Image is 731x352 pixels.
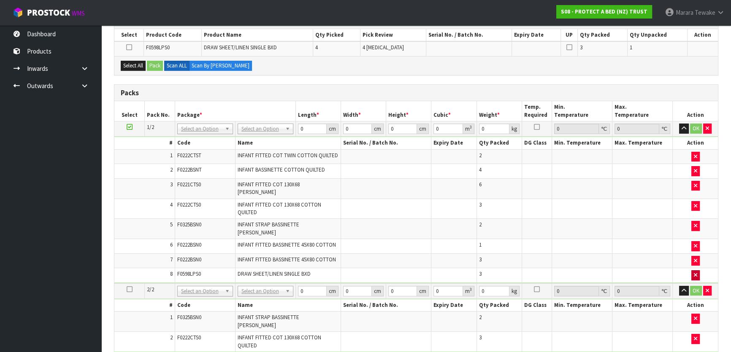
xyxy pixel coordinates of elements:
h3: Packs [121,89,712,97]
span: ProStock [27,7,70,18]
th: Cubic [431,101,477,121]
th: Max. Temperature [612,101,673,121]
button: OK [690,286,702,296]
th: Package [175,101,295,121]
span: INFANT FITTED COT 130X68 [PERSON_NAME] [238,181,300,196]
th: Pack No. [145,101,175,121]
span: INFANT STRAP BASSINETTE [PERSON_NAME] [238,314,299,328]
span: INFANT FITTED BASSINETTE 45X80 COTTON [238,241,336,248]
span: 6 [170,241,173,248]
span: F0325BSN0 [177,221,201,228]
th: DG Class [522,137,552,149]
span: 3 [479,201,482,208]
span: F0598LPS0 [177,270,201,277]
span: F0222BSN0 [177,241,201,248]
div: kg [509,286,520,296]
label: Scan ALL [164,61,190,71]
span: 3 [170,181,173,188]
sup: 3 [470,124,472,130]
span: 5 [170,221,173,228]
th: DG Class [522,299,552,312]
span: 8 [170,270,173,277]
th: Qty Packed [578,29,628,41]
th: Qty Unpacked [627,29,687,41]
span: 2 [479,152,482,159]
span: F0222BSN0 [177,256,201,263]
th: Expiry Date [431,299,477,312]
span: F0221CTS0 [177,181,201,188]
span: INFANT FITTED BASSINETTE 45X80 COTTON [238,256,336,263]
span: F0598LPS0 [146,44,170,51]
th: Serial No. / Batch No. [426,29,512,41]
th: Height [386,101,431,121]
th: Select [114,101,145,121]
span: 2 [479,221,482,228]
span: F0222CTS0 [177,201,201,208]
th: Max. Temperature [612,299,673,312]
button: OK [690,124,702,134]
span: 1 [170,314,173,321]
span: DRAW SHEET/LINEN SINGLE BXD [204,44,277,51]
th: Action [673,137,718,149]
strong: S08 - PROTECT A BED (NZ) TRUST [561,8,647,15]
a: S08 - PROTECT A BED (NZ) TRUST [556,5,652,19]
th: Action [673,101,718,121]
th: Product Name [201,29,313,41]
th: Min. Temperature [552,101,612,121]
th: Serial No. / Batch No. [341,299,431,312]
span: DRAW SHEET/LINEN SINGLE BXD [238,270,311,277]
th: Temp. Required [522,101,552,121]
span: 4 [170,201,173,208]
th: Qty Packed [477,137,522,149]
th: Width [341,101,386,121]
span: 3 [479,256,482,263]
span: INFANT FITTED COT 130X68 COTTON QUILTED [238,334,321,349]
th: Name [235,137,341,149]
span: Select an Option [241,124,282,134]
span: 3 [479,270,482,277]
span: F0222BSNT [177,166,202,173]
span: 1 [479,241,482,248]
span: F0222CTS0 [177,334,201,341]
th: Weight [477,101,522,121]
th: Code [175,137,235,149]
span: INFANT BASSINETTE COTTON QUILTED [238,166,325,173]
th: Min. Temperature [552,137,612,149]
span: Select an Option [181,286,222,296]
span: 1 [630,44,632,51]
span: 1/2 [147,124,154,131]
div: m [463,124,474,134]
button: Pack [147,61,163,71]
div: m [463,286,474,296]
span: 7 [170,256,173,263]
th: Code [175,299,235,312]
div: kg [509,124,520,134]
span: F0325BSN0 [177,314,201,321]
th: # [114,299,175,312]
span: Marara [676,8,693,16]
th: Qty Packed [477,299,522,312]
span: 2/2 [147,286,154,293]
img: cube-alt.png [13,7,23,18]
span: 2 [170,166,173,173]
th: Length [295,101,341,121]
div: cm [327,286,338,296]
sup: 3 [470,287,472,292]
span: 4 [479,166,482,173]
span: INFANT FITTED COT TWIN COTTON QUILTED [238,152,338,159]
small: WMS [72,9,85,17]
span: Select an Option [181,124,222,134]
th: # [114,137,175,149]
span: Select an Option [241,286,282,296]
span: 1 [170,152,173,159]
div: cm [372,286,384,296]
span: 3 [479,334,482,341]
span: 3 [580,44,582,51]
th: UP [560,29,577,41]
span: INFANT STRAP BASSINETTE [PERSON_NAME] [238,221,299,236]
div: cm [327,124,338,134]
th: Expiry Date [431,137,477,149]
div: cm [372,124,384,134]
span: 4 [MEDICAL_DATA] [363,44,404,51]
span: F0222CTST [177,152,201,159]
